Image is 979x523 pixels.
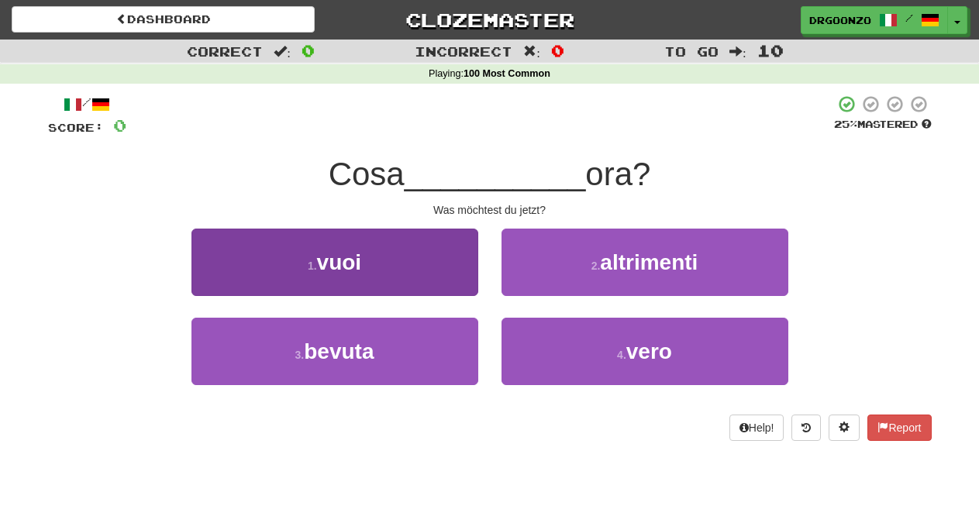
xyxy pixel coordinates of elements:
span: DrGoonzo [809,13,871,27]
span: vero [626,339,672,363]
a: Dashboard [12,6,315,33]
span: altrimenti [600,250,698,274]
div: / [48,95,126,114]
small: 2 . [591,260,601,272]
span: 25 % [834,118,857,130]
span: : [729,45,746,58]
small: 4 . [617,349,626,361]
span: To go [664,43,719,59]
button: 4.vero [502,318,788,385]
span: : [523,45,540,58]
span: : [274,45,291,58]
span: ora? [585,156,650,192]
span: 0 [551,41,564,60]
span: 0 [113,115,126,135]
span: vuoi [317,250,362,274]
span: __________ [405,156,586,192]
small: 1 . [308,260,317,272]
button: Round history (alt+y) [791,415,821,441]
button: 2.altrimenti [502,229,788,296]
span: Incorrect [415,43,512,59]
strong: 100 Most Common [464,68,550,79]
span: Cosa [329,156,405,192]
a: DrGoonzo / [801,6,948,34]
span: / [905,12,913,23]
a: Clozemaster [338,6,641,33]
small: 3 . [295,349,305,361]
span: 0 [302,41,315,60]
span: Correct [187,43,263,59]
button: Report [867,415,931,441]
div: Was möchtest du jetzt? [48,202,932,218]
button: Help! [729,415,784,441]
button: 1.vuoi [191,229,478,296]
span: Score: [48,121,104,134]
span: bevuta [304,339,374,363]
div: Mastered [834,118,932,132]
span: 10 [757,41,784,60]
button: 3.bevuta [191,318,478,385]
